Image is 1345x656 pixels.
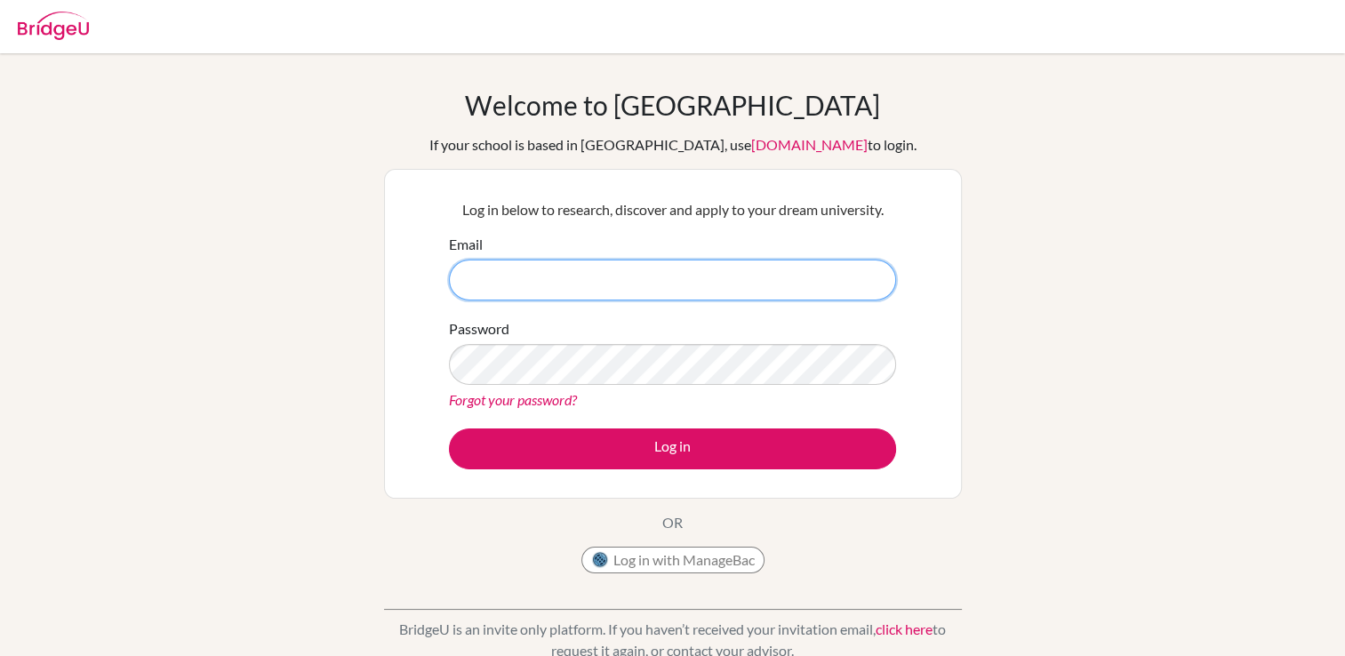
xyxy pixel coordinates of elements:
[465,89,880,121] h1: Welcome to [GEOGRAPHIC_DATA]
[662,512,683,533] p: OR
[449,234,483,255] label: Email
[449,428,896,469] button: Log in
[581,547,765,573] button: Log in with ManageBac
[751,136,868,153] a: [DOMAIN_NAME]
[449,391,577,408] a: Forgot your password?
[18,12,89,40] img: Bridge-U
[876,620,933,637] a: click here
[429,134,917,156] div: If your school is based in [GEOGRAPHIC_DATA], use to login.
[449,318,509,340] label: Password
[449,199,896,220] p: Log in below to research, discover and apply to your dream university.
